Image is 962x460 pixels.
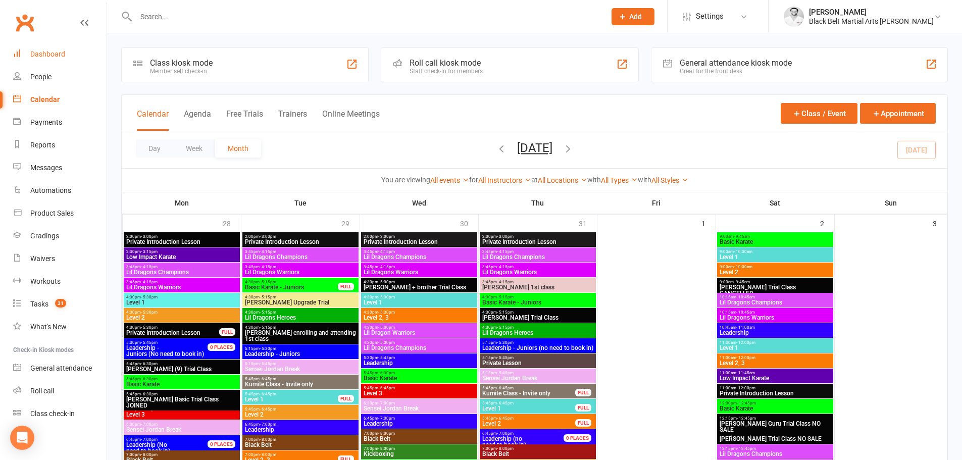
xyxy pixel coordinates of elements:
span: 3:45pm [244,265,357,269]
span: - 6:30pm [378,371,395,375]
span: - 12:00pm [736,340,755,345]
span: [PERSON_NAME] Trial Class CANCELLED [719,284,831,296]
span: - 7:00pm [260,422,276,427]
div: Member self check-in [150,68,213,75]
div: Roll call [30,387,54,395]
span: - 12:45pm [737,416,756,421]
span: 4:30pm [126,325,220,330]
span: Leadership - [126,344,159,351]
span: 4:30pm [244,325,357,330]
div: Black Belt Martial Arts [PERSON_NAME] [809,17,934,26]
a: Workouts [13,270,107,293]
div: Workouts [30,277,61,285]
div: Dashboard [30,50,65,58]
button: Online Meetings [322,109,380,131]
span: 5:45pm [482,386,576,390]
span: - 5:15pm [497,295,514,299]
span: need to book in) [126,442,220,454]
span: Kumite Class - Invite only [482,390,576,396]
span: 3:45pm [363,265,475,269]
span: - 7:00pm [141,422,158,427]
span: - 7:00pm [378,416,395,421]
span: - 6:30pm [141,392,158,396]
span: - 10:00am [734,249,752,254]
span: - 3:00pm [378,234,395,239]
span: Lil Dragons Champions [363,254,475,260]
span: Private Introduction Lesson [482,239,594,245]
span: 6:45pm [363,416,475,421]
div: FULL [338,283,354,290]
span: Basic Karate [126,381,238,387]
span: 3:45pm [126,280,238,284]
span: Juniors (No need to book in) [126,345,220,357]
span: 5:45pm [482,416,576,421]
span: - 10:45am [736,310,755,315]
span: Leadership (No [126,441,167,448]
span: 2:30pm [126,249,238,254]
span: Level 1 [719,254,831,260]
span: 3:45pm [363,249,475,254]
span: - 5:30pm [141,325,158,330]
a: Payments [13,111,107,134]
div: FULL [575,389,591,396]
span: Lil Dragons Champions [363,345,475,351]
span: - 4:15pm [378,249,395,254]
div: 1 [701,215,716,231]
span: 5:45pm [363,371,475,375]
span: - 3:00pm [260,234,276,239]
span: Lil Dragons Warriors [363,269,475,275]
span: - 6:45pm [497,416,514,421]
div: Product Sales [30,209,74,217]
span: 11:00am [719,386,831,390]
span: Leadership (no [482,435,522,442]
span: 5:45pm [126,392,238,396]
div: [PERSON_NAME] [809,8,934,17]
span: 7:00pm [363,431,475,436]
span: 4:30pm [363,280,475,284]
span: Private Lesson [482,360,594,366]
span: - 12:45pm [737,401,756,405]
span: - 4:15pm [497,265,514,269]
button: Appointment [860,103,936,124]
span: [PERSON_NAME] (9) Trial Class [126,366,238,372]
strong: with [638,176,651,184]
span: Lil Dragons Heroes [482,330,594,336]
span: Basic Karate - Juniors [244,284,338,290]
span: Lil Dragons Warriors [244,269,357,275]
span: 4:30pm [126,295,238,299]
span: - 7:00pm [497,431,514,436]
span: - 8:00pm [378,431,395,436]
span: Sensei Jordan Break [244,366,357,372]
span: 11:00am [719,340,831,345]
div: Calendar [30,95,60,104]
a: General attendance kiosk mode [13,357,107,380]
span: Leadership [363,360,475,366]
div: Great for the front desk [680,68,792,75]
span: Low Impact Karate [126,254,238,260]
span: [PERSON_NAME] Guru Trial Class NO SALE [719,421,831,433]
a: Product Sales [13,202,107,225]
span: Level 3 [363,390,475,396]
span: 5:30pm [126,340,220,345]
span: Leadership [719,330,831,336]
span: - 5:15pm [260,325,276,330]
th: Sun [834,192,947,214]
span: 4:30pm [482,295,594,299]
span: 4:30pm [363,295,475,299]
span: Level 1 [363,299,475,305]
div: 29 [341,215,360,231]
input: Search... [133,10,598,24]
span: Lil Dragons Champions [244,254,357,260]
span: 9:00am [719,249,831,254]
span: Leadership [244,427,357,433]
span: - 9:45am [734,234,750,239]
span: - 3:15pm [141,249,158,254]
a: Automations [13,179,107,202]
span: Level 2 [244,412,357,418]
span: - 9:45am [734,280,750,284]
span: - 5:00pm [378,340,395,345]
span: Level 2, 3 [719,360,831,366]
a: Gradings [13,225,107,247]
div: Class kiosk mode [150,58,213,68]
div: 30 [460,215,478,231]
